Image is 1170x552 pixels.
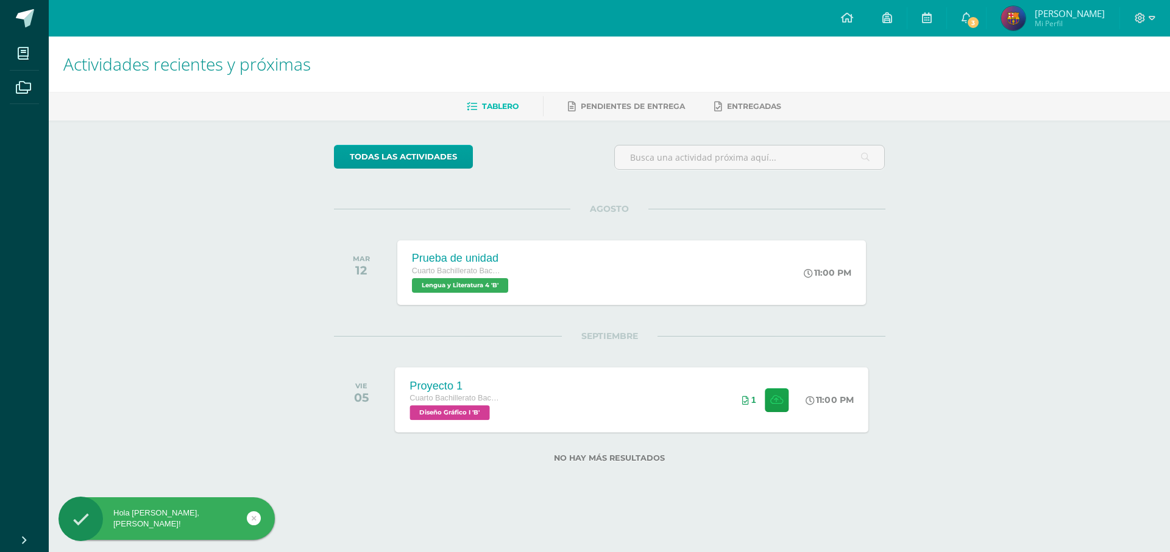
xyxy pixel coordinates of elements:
span: Tablero [482,102,519,111]
a: Entregadas [714,97,781,116]
div: MAR [353,254,370,263]
div: 12 [353,263,370,278]
div: 11:00 PM [804,267,851,278]
a: Tablero [467,97,519,116]
span: Lengua y Literatura 4 'B' [412,278,508,293]
div: 11:00 PM [806,394,854,405]
span: 1 [751,395,756,405]
div: VIE [354,382,369,390]
a: todas las Actividades [334,145,473,169]
div: 05 [354,390,369,405]
img: e2cc278f57f63dae46b7a76269f6ecc0.png [1001,6,1026,30]
span: [PERSON_NAME] [1035,7,1105,19]
label: No hay más resultados [334,453,885,463]
span: Diseño Gráfico I 'B' [409,405,489,420]
a: Pendientes de entrega [568,97,685,116]
span: Cuarto Bachillerato Bachillerato en CCLL con Orientación en Diseño Gráfico [412,267,503,275]
span: Pendientes de entrega [581,102,685,111]
div: Prueba de unidad [412,252,511,265]
input: Busca una actividad próxima aquí... [615,145,885,169]
div: Hola [PERSON_NAME], [PERSON_NAME]! [58,508,275,529]
span: 3 [966,16,980,29]
span: Entregadas [727,102,781,111]
span: SEPTIEMBRE [562,330,658,341]
span: Mi Perfil [1035,18,1105,29]
span: AGOSTO [570,203,648,214]
span: Cuarto Bachillerato Bachillerato en CCLL con Orientación en Diseño Gráfico [409,394,502,402]
div: Proyecto 1 [409,379,502,392]
span: Actividades recientes y próximas [63,52,311,75]
div: Archivos entregados [742,395,756,405]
